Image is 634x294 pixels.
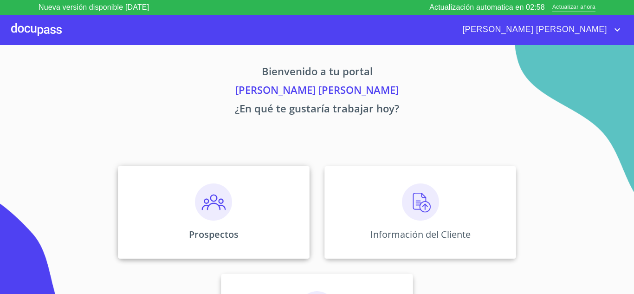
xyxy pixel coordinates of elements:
p: Nueva versión disponible [DATE] [39,2,149,13]
p: Información del Cliente [370,228,471,241]
p: Actualización automatica en 02:58 [429,2,545,13]
p: ¿En qué te gustaría trabajar hoy? [31,101,603,119]
button: account of current user [455,22,623,37]
span: [PERSON_NAME] [PERSON_NAME] [455,22,612,37]
p: Prospectos [189,228,239,241]
span: Actualizar ahora [552,3,595,13]
p: [PERSON_NAME] [PERSON_NAME] [31,82,603,101]
img: prospectos.png [195,183,232,221]
p: Bienvenido a tu portal [31,64,603,82]
img: carga.png [402,183,439,221]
